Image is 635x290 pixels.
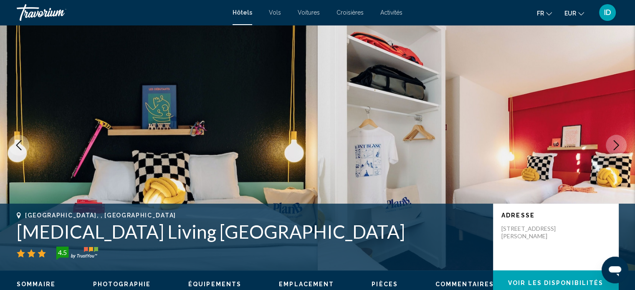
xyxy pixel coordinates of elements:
[380,9,402,16] a: Activités
[501,212,610,219] p: Adresse
[17,221,485,242] h1: [MEDICAL_DATA] Living [GEOGRAPHIC_DATA]
[269,9,281,16] a: Vols
[564,7,584,19] button: Change currency
[435,280,494,288] button: Commentaires
[372,280,398,288] button: Pièces
[537,10,544,17] span: fr
[602,257,628,283] iframe: Bouton de lancement de la fenêtre de messagerie
[597,4,618,21] button: User Menu
[233,9,252,16] a: Hôtels
[501,225,568,240] p: [STREET_ADDRESS][PERSON_NAME]
[537,7,552,19] button: Change language
[508,280,603,287] span: Voir les disponibilités
[25,212,176,219] span: [GEOGRAPHIC_DATA], , [GEOGRAPHIC_DATA]
[604,8,611,17] span: ID
[93,280,151,288] button: Photographie
[54,247,71,257] div: 4.5
[564,10,576,17] span: EUR
[8,135,29,156] button: Previous image
[336,9,364,16] a: Croisières
[17,280,56,288] button: Sommaire
[298,9,320,16] a: Voitures
[56,247,98,260] img: trustyou-badge-hor.svg
[606,135,627,156] button: Next image
[188,280,241,288] button: Équipements
[17,4,224,21] a: Travorium
[279,280,334,288] button: Emplacement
